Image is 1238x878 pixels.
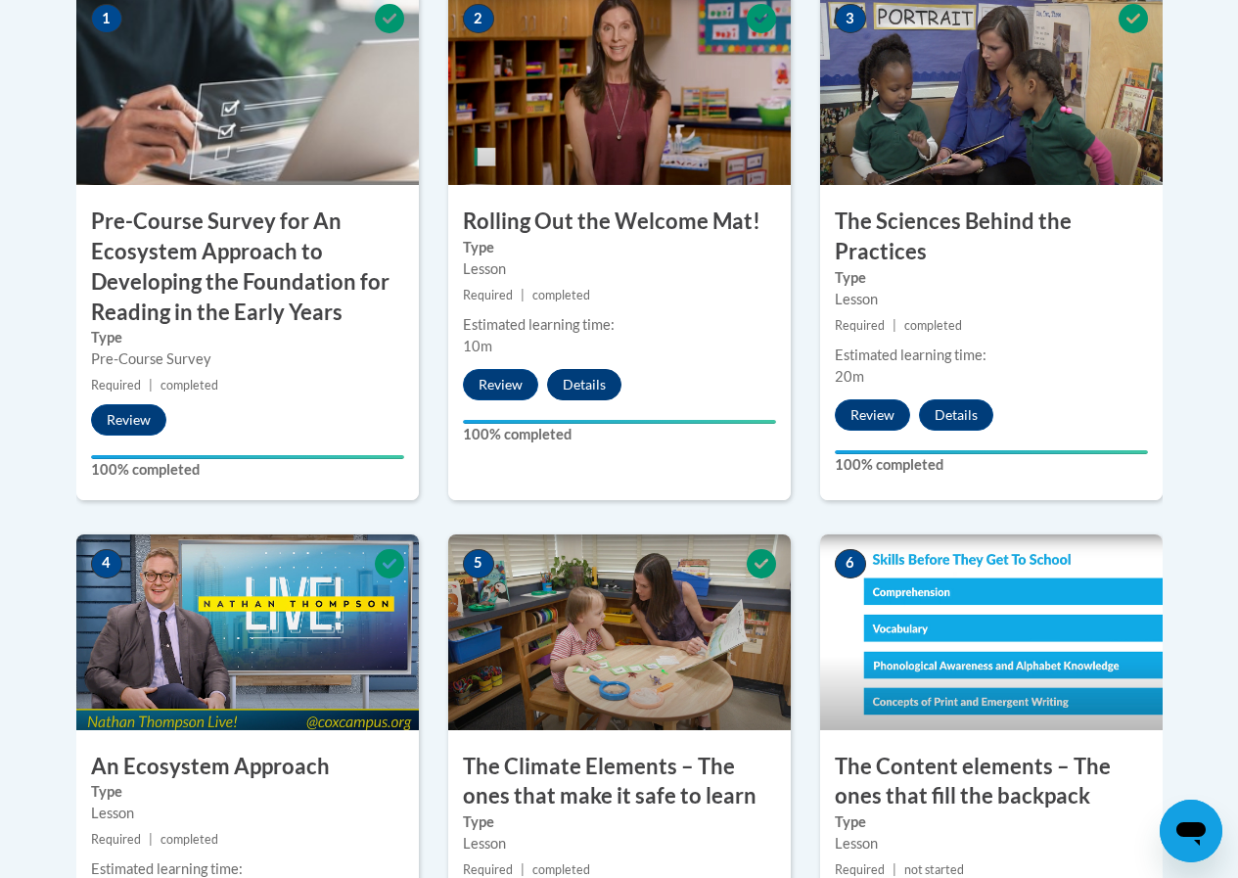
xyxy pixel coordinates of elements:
[463,258,776,280] div: Lesson
[149,832,153,847] span: |
[91,327,404,348] label: Type
[521,862,525,877] span: |
[463,314,776,336] div: Estimated learning time:
[448,752,791,812] h3: The Climate Elements – The ones that make it safe to learn
[160,832,218,847] span: completed
[91,803,404,824] div: Lesson
[532,288,590,302] span: completed
[835,267,1148,289] label: Type
[835,811,1148,833] label: Type
[1160,800,1222,862] iframe: Button to launch messaging window
[521,288,525,302] span: |
[904,318,962,333] span: completed
[91,348,404,370] div: Pre-Course Survey
[463,424,776,445] label: 100% completed
[904,862,964,877] span: not started
[835,368,864,385] span: 20m
[463,4,494,33] span: 2
[463,369,538,400] button: Review
[893,318,896,333] span: |
[893,862,896,877] span: |
[463,862,513,877] span: Required
[160,378,218,393] span: completed
[463,237,776,258] label: Type
[919,399,993,431] button: Details
[448,207,791,237] h3: Rolling Out the Welcome Mat!
[820,752,1163,812] h3: The Content elements – The ones that fill the backpack
[835,289,1148,310] div: Lesson
[835,454,1148,476] label: 100% completed
[463,420,776,424] div: Your progress
[820,207,1163,267] h3: The Sciences Behind the Practices
[91,459,404,481] label: 100% completed
[835,833,1148,855] div: Lesson
[532,862,590,877] span: completed
[820,534,1163,730] img: Course Image
[835,549,866,578] span: 6
[463,833,776,855] div: Lesson
[91,549,122,578] span: 4
[91,404,166,436] button: Review
[835,862,885,877] span: Required
[76,534,419,730] img: Course Image
[835,4,866,33] span: 3
[463,338,492,354] span: 10m
[463,288,513,302] span: Required
[149,378,153,393] span: |
[91,781,404,803] label: Type
[835,345,1148,366] div: Estimated learning time:
[547,369,621,400] button: Details
[448,534,791,730] img: Course Image
[835,450,1148,454] div: Your progress
[91,455,404,459] div: Your progress
[91,832,141,847] span: Required
[91,4,122,33] span: 1
[463,811,776,833] label: Type
[463,549,494,578] span: 5
[91,378,141,393] span: Required
[835,318,885,333] span: Required
[76,752,419,782] h3: An Ecosystem Approach
[76,207,419,327] h3: Pre-Course Survey for An Ecosystem Approach to Developing the Foundation for Reading in the Early...
[835,399,910,431] button: Review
